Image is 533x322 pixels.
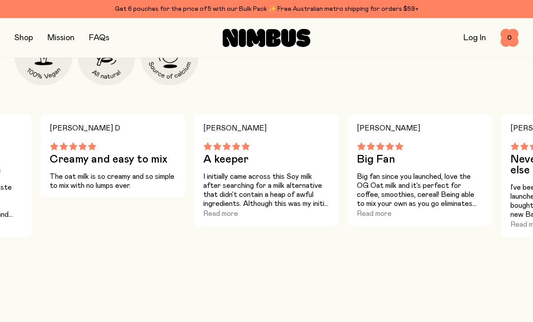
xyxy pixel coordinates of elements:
div: Get 6 pouches for the price of 5 with our Bulk Pack ✨ Free Australian metro shipping for orders $59+ [14,4,519,14]
a: Mission [47,34,75,42]
h3: Big Fan [357,154,483,165]
p: I initially came across this Soy milk after searching for a milk alternative that didn’t contain ... [203,172,330,208]
h4: [PERSON_NAME] [203,121,330,135]
button: 0 [500,29,519,47]
button: Read more [203,208,238,219]
h3: A keeper [203,154,330,165]
h4: [PERSON_NAME] D [50,121,176,135]
h3: Creamy and easy to mix [50,154,176,165]
button: Read more [357,208,392,219]
p: The oat milk is so creamy and so simple to mix with no lumps ever. [50,172,176,190]
a: Log In [463,34,486,42]
a: FAQs [89,34,109,42]
h4: [PERSON_NAME] [357,121,483,135]
p: Big fan since you launched, love the OG Oat milk and it’s perfect for coffee, smoothies, cereal! ... [357,172,483,208]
